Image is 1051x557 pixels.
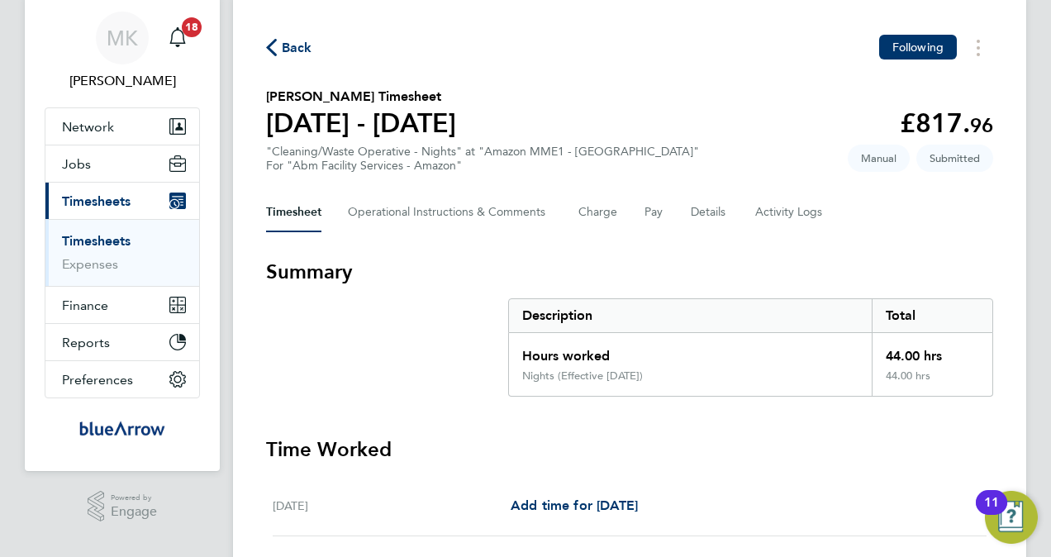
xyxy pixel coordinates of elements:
[62,193,131,209] span: Timesheets
[282,38,312,58] span: Back
[511,496,638,516] a: Add time for [DATE]
[161,12,194,64] a: 18
[45,12,200,91] a: MK[PERSON_NAME]
[970,113,993,137] span: 96
[45,287,199,323] button: Finance
[266,259,993,285] h3: Summary
[892,40,944,55] span: Following
[900,107,993,139] app-decimal: £817.
[45,71,200,91] span: Miriam Kerins
[872,299,992,332] div: Total
[963,35,993,60] button: Timesheets Menu
[182,17,202,37] span: 18
[45,183,199,219] button: Timesheets
[578,193,618,232] button: Charge
[62,156,91,172] span: Jobs
[62,372,133,388] span: Preferences
[348,193,552,232] button: Operational Instructions & Comments
[62,335,110,350] span: Reports
[45,361,199,398] button: Preferences
[691,193,729,232] button: Details
[62,298,108,313] span: Finance
[266,193,321,232] button: Timesheet
[511,497,638,513] span: Add time for [DATE]
[107,27,138,49] span: MK
[45,108,199,145] button: Network
[872,369,992,396] div: 44.00 hrs
[62,233,131,249] a: Timesheets
[45,145,199,182] button: Jobs
[45,415,200,441] a: Go to home page
[88,491,158,522] a: Powered byEngage
[522,369,643,383] div: Nights (Effective [DATE])
[755,193,825,232] button: Activity Logs
[509,333,872,369] div: Hours worked
[984,502,999,524] div: 11
[266,159,699,173] div: For "Abm Facility Services - Amazon"
[62,256,118,272] a: Expenses
[916,145,993,172] span: This timesheet is Submitted.
[985,491,1038,544] button: Open Resource Center, 11 new notifications
[872,333,992,369] div: 44.00 hrs
[266,87,456,107] h2: [PERSON_NAME] Timesheet
[111,505,157,519] span: Engage
[111,491,157,505] span: Powered by
[45,219,199,286] div: Timesheets
[508,298,993,397] div: Summary
[266,107,456,140] h1: [DATE] - [DATE]
[644,193,664,232] button: Pay
[45,324,199,360] button: Reports
[62,119,114,135] span: Network
[879,35,957,60] button: Following
[848,145,910,172] span: This timesheet was manually created.
[266,145,699,173] div: "Cleaning/Waste Operative - Nights" at "Amazon MME1 - [GEOGRAPHIC_DATA]"
[266,436,993,463] h3: Time Worked
[273,496,511,516] div: [DATE]
[266,37,312,58] button: Back
[509,299,872,332] div: Description
[79,415,165,441] img: bluearrow-logo-retina.png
